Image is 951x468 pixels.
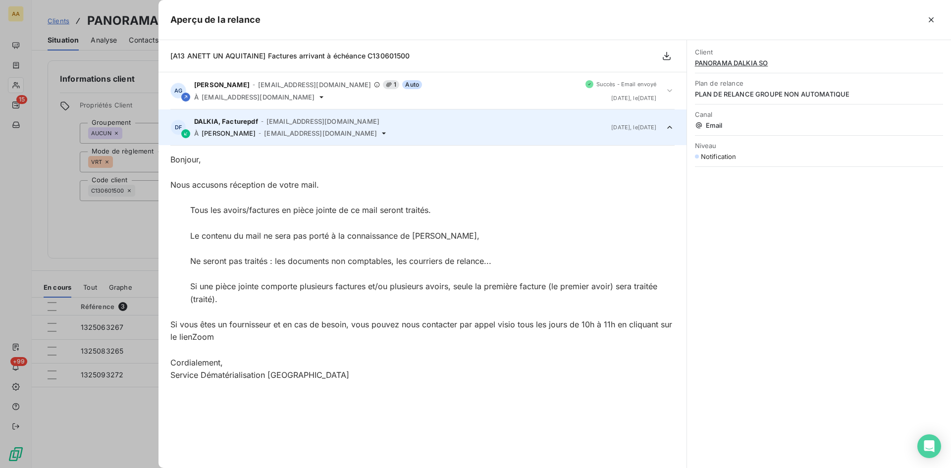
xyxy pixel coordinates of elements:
span: - [259,130,261,136]
span: 1 [383,80,399,89]
span: [A13 ANETT UN AQUITAINE] Factures arrivant à échéance C130601500 [170,52,410,60]
div: Le contenu du mail ne sera pas porté à la connaissance de [PERSON_NAME], [190,230,675,243]
span: [DATE] , le [DATE] [611,124,656,130]
div: Si une pièce jointe comporte plusieurs factures et/ou plusieurs avoirs, seule la première facture... [190,280,675,306]
span: Plan de relance [695,79,943,87]
span: [EMAIL_ADDRESS][DOMAIN_NAME] [258,81,371,89]
div: DF [170,119,186,135]
h5: Aperçu de la relance [170,13,261,27]
span: [EMAIL_ADDRESS][DOMAIN_NAME] [202,93,315,101]
div: Tous les avoirs/factures en pièce jointe de ce mail seront traités. [190,204,675,217]
span: À [194,93,199,101]
span: - [253,82,255,88]
span: - [261,118,264,124]
span: DALKIA, Facturepdf [194,117,258,125]
span: Auto [402,80,422,89]
span: PANORAMA DALKIA SO [695,59,943,67]
a: Zoom [192,332,214,342]
div: Service Dématérialisation [GEOGRAPHIC_DATA] [170,369,675,382]
span: Notification [701,153,737,160]
div: Open Intercom Messenger [917,434,941,458]
div: Si vous êtes un fournisseur et en cas de besoin, vous pouvez nous contacter par appel visio tous ... [170,318,675,344]
span: Email [695,121,943,129]
div: AG [170,83,186,99]
span: [PERSON_NAME] [202,129,256,137]
span: PLAN DE RELANCE GROUPE NON AUTOMATIQUE [695,90,943,98]
span: [EMAIL_ADDRESS][DOMAIN_NAME] [266,117,379,125]
span: [PERSON_NAME] [194,81,250,89]
div: Cordialement, [170,357,675,369]
span: [EMAIL_ADDRESS][DOMAIN_NAME] [264,129,377,137]
span: [DATE] , le [DATE] [611,95,656,101]
span: Canal [695,110,943,118]
div: Nous accusons réception de votre mail. [170,179,675,192]
span: À [194,129,199,137]
span: Client [695,48,943,56]
div: Ne seront pas traités : les documents non comptables, les courriers de relance... [190,255,675,268]
span: Succès - Email envoyé [596,81,657,87]
div: Bonjour, [170,154,675,166]
span: Niveau [695,142,943,150]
